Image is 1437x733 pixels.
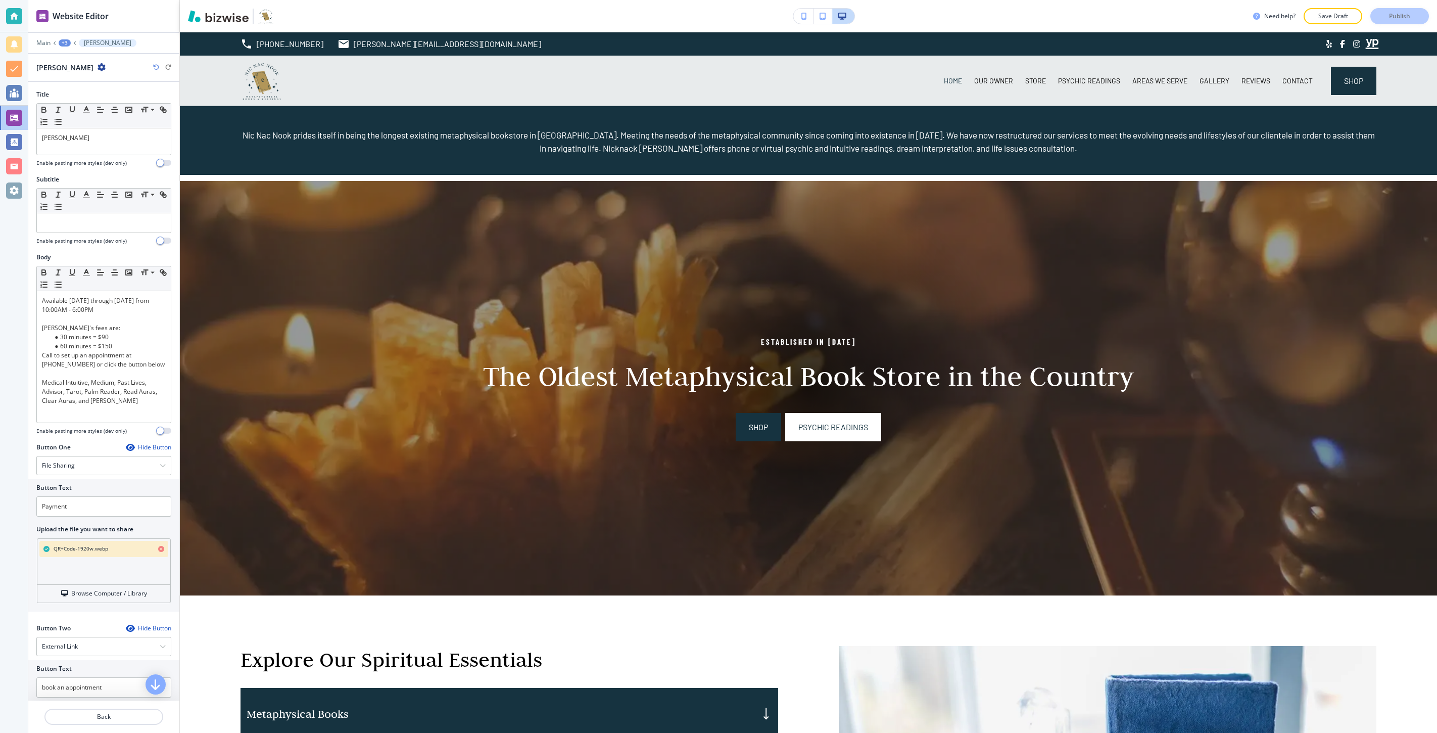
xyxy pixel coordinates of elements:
[241,646,778,673] p: Explore Our Spiritual Essentials
[42,351,166,369] p: Call to set up an appointment at [PHONE_NUMBER] or click the button below
[36,62,93,73] h2: [PERSON_NAME]
[42,642,78,651] h4: External Link
[1282,76,1313,86] p: CONTACT
[1058,76,1120,86] p: PSYCHIC READINGS
[36,10,49,22] img: editor icon
[1200,76,1229,86] p: GALLERY
[126,624,171,632] button: Hide Button
[51,342,166,351] li: 60 minutes = $150
[36,538,171,604] div: QR+Code-1920w.webpBrowse Computer / Library
[241,60,283,102] img: Nic Nac Nook
[36,237,127,245] h4: Enable pasting more styles (dev only)
[42,324,166,333] p: [PERSON_NAME]'s fees are:
[736,413,781,441] button: SHOP
[298,336,1319,348] p: Established in [DATE]
[42,133,166,143] p: [PERSON_NAME]
[944,76,962,86] p: HOME
[974,76,1013,86] p: OUR OWNER
[42,296,166,314] p: Available [DATE] through [DATE] from 10:00AM - 6:00PM
[36,253,51,262] h2: Body
[71,589,147,598] h4: Browse Computer / Library
[1317,12,1349,21] p: Save Draft
[1304,8,1362,24] button: Save Draft
[36,483,72,492] h2: Button Text
[37,585,170,603] button: Browse Computer / Library
[53,10,109,22] h2: Website Editor
[36,664,72,673] h2: Button Text
[36,525,171,534] h2: Upload the file you want to share
[36,39,51,47] button: Main
[44,709,163,725] button: Back
[42,378,166,405] p: Medical Intuitive, Medium, Past Lives, Advisor, Tarot, Palm Reader, Read Auras, Clear Auras, and ...
[247,706,349,721] p: Metaphysical Books
[42,461,75,470] h4: File Sharing
[749,421,768,433] span: SHOP
[45,712,162,721] p: Back
[257,36,323,52] p: [PHONE_NUMBER]
[258,8,274,24] img: Your Logo
[298,358,1319,394] p: The Oldest Metaphysical Book Store in the Country
[36,175,59,184] h2: Subtitle
[36,443,71,452] h2: Button One
[36,159,127,167] h4: Enable pasting more styles (dev only)
[798,421,868,433] span: Psychic Readings
[1025,76,1046,86] p: STORE
[1264,12,1296,21] h3: Need help?
[241,128,1376,155] p: Nic Nac Nook prides itself in being the longest existing metaphysical bookstore in [GEOGRAPHIC_DA...
[785,413,881,441] button: Psychic Readings
[1241,76,1270,86] p: REVIEWS
[84,39,131,47] p: [PERSON_NAME]
[338,36,541,52] a: [PERSON_NAME][EMAIL_ADDRESS][DOMAIN_NAME]
[180,181,1437,595] video: Banner Image
[36,90,49,99] h2: Title
[241,36,323,52] a: [PHONE_NUMBER]
[354,36,541,52] p: [PERSON_NAME][EMAIL_ADDRESS][DOMAIN_NAME]
[79,39,136,47] button: [PERSON_NAME]
[1132,76,1187,86] p: AREAS WE SERVE
[36,624,71,633] h2: Button Two
[1331,67,1376,95] button: Shop
[188,10,249,22] img: Bizwise Logo
[54,545,158,553] h4: QR+Code-1920w.webp
[59,39,71,47] button: +3
[1344,75,1363,87] span: Shop
[36,427,127,435] h4: Enable pasting more styles (dev only)
[126,443,171,451] button: Hide Button
[51,333,166,342] li: 30 minutes = $90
